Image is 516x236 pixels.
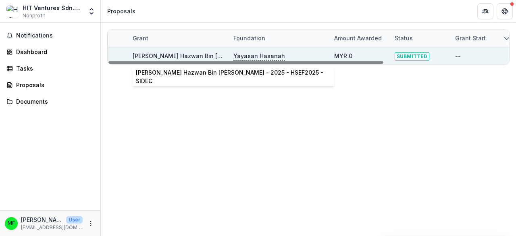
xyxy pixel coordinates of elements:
[229,29,329,47] div: Foundation
[3,78,97,92] a: Proposals
[3,95,97,108] a: Documents
[390,34,418,42] div: Status
[66,216,83,223] p: User
[128,34,153,42] div: Grant
[477,3,493,19] button: Partners
[3,29,97,42] button: Notifications
[329,29,390,47] div: Amount awarded
[16,97,91,106] div: Documents
[21,215,63,224] p: [PERSON_NAME] Hazwan Bin [PERSON_NAME]
[86,3,97,19] button: Open entity switcher
[450,34,491,42] div: Grant start
[8,221,15,226] div: Muhammad Amirul Hazwan Bin Mohd Faiz
[229,34,270,42] div: Foundation
[107,7,135,15] div: Proposals
[395,52,429,61] span: SUBMITTED
[3,45,97,58] a: Dashboard
[390,29,450,47] div: Status
[233,52,285,61] p: Yayasan Hasanah
[16,32,94,39] span: Notifications
[16,64,91,73] div: Tasks
[23,12,45,19] span: Nonprofit
[128,29,229,47] div: Grant
[104,5,139,17] nav: breadcrumb
[455,52,461,60] div: --
[16,48,91,56] div: Dashboard
[497,3,513,19] button: Get Help
[3,62,97,75] a: Tasks
[6,5,19,18] img: HIT Ventures Sdn.Bhd
[23,4,83,12] div: HIT Ventures Sdn.Bhd
[86,219,96,228] button: More
[16,81,91,89] div: Proposals
[133,52,338,59] a: [PERSON_NAME] Hazwan Bin [PERSON_NAME] - 2025 - HSEF2025 - SIDEC
[450,29,511,47] div: Grant start
[504,35,510,42] svg: sorted descending
[334,52,352,60] div: MYR 0
[21,224,83,231] p: [EMAIL_ADDRESS][DOMAIN_NAME]
[329,34,387,42] div: Amount awarded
